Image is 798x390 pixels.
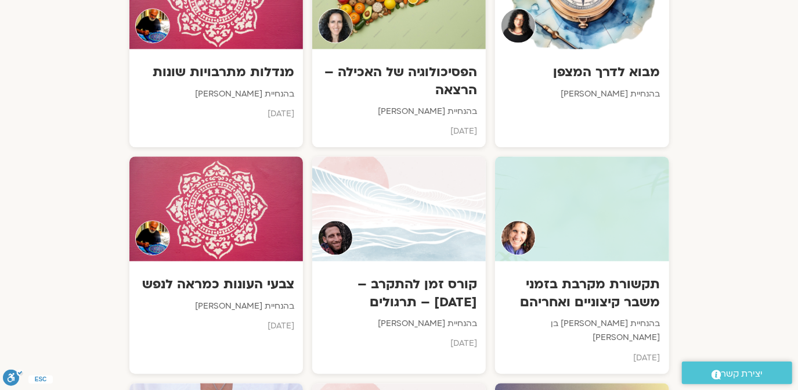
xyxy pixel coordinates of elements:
[321,63,477,98] h3: הפסיכולוגיה של האכילה – הרצאה
[682,362,792,384] a: יצירת קשר
[504,317,660,345] p: בהנחיית [PERSON_NAME] בן [PERSON_NAME]
[321,275,477,310] h3: קורס זמן להתקרב – [DATE] – תרגולים
[135,8,170,43] img: Teacher
[504,275,660,310] h3: תקשורת מקרבת בזמני משבר קיצוניים ואחריהם
[504,351,660,365] p: [DATE]
[138,299,294,313] p: בהנחיית [PERSON_NAME]
[318,8,353,43] img: Teacher
[138,107,294,121] p: [DATE]
[138,63,294,81] h3: מנדלות מתרבויות שונות
[501,220,536,255] img: Teacher
[138,275,294,293] h3: צבעי העונות כמראה לנפש
[135,220,170,255] img: Teacher
[504,63,660,81] h3: מבוא לדרך המצפן
[504,87,660,101] p: בהנחיית [PERSON_NAME]
[321,105,477,119] p: בהנחיית [PERSON_NAME]
[312,156,486,373] a: Teacherקורס זמן להתקרב – [DATE] – תרגוליםבהנחיית [PERSON_NAME][DATE]
[501,8,536,43] img: Teacher
[495,156,669,373] a: Teacherתקשורת מקרבת בזמני משבר קיצוניים ואחריהםבהנחיית [PERSON_NAME] בן [PERSON_NAME][DATE]
[318,220,353,255] img: Teacher
[321,317,477,331] p: בהנחיית [PERSON_NAME]
[129,156,303,373] a: Teacherצבעי העונות כמראה לנפשבהנחיית [PERSON_NAME][DATE]
[321,124,477,138] p: [DATE]
[321,337,477,350] p: [DATE]
[138,319,294,333] p: [DATE]
[138,87,294,101] p: בהנחיית [PERSON_NAME]
[721,366,763,382] span: יצירת קשר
